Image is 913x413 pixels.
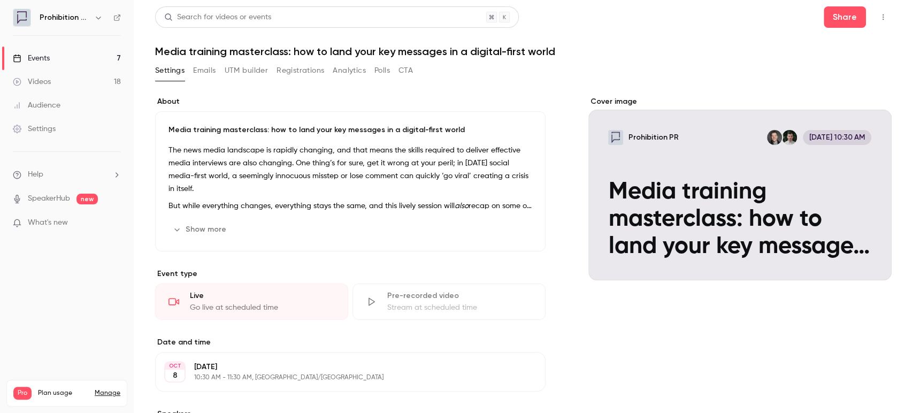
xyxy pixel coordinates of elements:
button: Show more [168,221,233,238]
button: Share [824,6,866,28]
a: Manage [95,389,120,397]
div: Live [190,290,335,301]
li: help-dropdown-opener [13,169,121,180]
button: Emails [193,62,216,79]
p: Media training masterclass: how to land your key messages in a digital-first world [168,125,532,135]
div: OCT [165,362,185,370]
span: new [76,194,98,204]
label: Cover image [588,96,892,107]
a: SpeakerHub [28,193,70,204]
div: Audience [13,100,60,111]
div: Videos [13,77,51,87]
span: Pro [13,387,32,400]
em: also [455,202,469,210]
h1: Media training masterclass: how to land your key messages in a digital-first world [155,45,892,58]
span: Plan usage [38,389,88,397]
label: About [155,96,546,107]
h6: Prohibition PR [40,12,90,23]
button: Analytics [333,62,366,79]
div: Pre-recorded videoStream at scheduled time [352,284,546,320]
p: But while everything changes, everything stays the same, and this lively session will recap on so... [168,200,532,212]
span: Help [28,169,43,180]
button: UTM builder [225,62,268,79]
label: Date and time [155,337,546,348]
span: What's new [28,217,68,228]
button: Settings [155,62,185,79]
div: LiveGo live at scheduled time [155,284,348,320]
button: Polls [374,62,390,79]
p: Event type [155,269,546,279]
div: Search for videos or events [164,12,271,23]
button: Registrations [277,62,324,79]
button: CTA [398,62,413,79]
div: Go live at scheduled time [190,302,335,313]
div: Settings [13,124,56,134]
div: Pre-recorded video [387,290,532,301]
div: Stream at scheduled time [387,302,532,313]
div: Events [13,53,50,64]
p: 8 [173,370,178,381]
p: 10:30 AM - 11:30 AM, [GEOGRAPHIC_DATA]/[GEOGRAPHIC_DATA] [194,373,489,382]
img: Prohibition PR [13,9,30,26]
p: The news media landscape is rapidly changing, and that means the skills required to deliver effec... [168,144,532,195]
p: [DATE] [194,362,489,372]
section: Cover image [588,96,892,280]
